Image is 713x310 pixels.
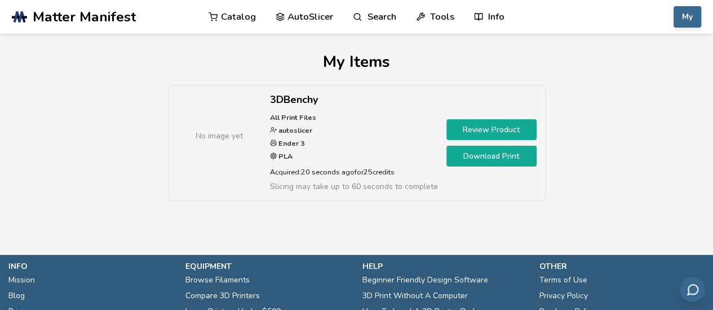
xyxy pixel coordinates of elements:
[196,130,243,142] span: No image yet
[36,53,677,71] h1: My Items
[8,260,174,272] p: info
[270,166,438,178] p: Acquired: 20 seconds ago for 25 credits
[539,260,705,272] p: other
[277,138,305,148] strong: Ender 3
[185,288,260,304] a: Compare 3D Printers
[446,146,537,167] a: Download Print
[680,277,705,302] button: Send feedback via email
[539,272,587,288] a: Terms of Use
[362,260,528,272] p: help
[185,272,250,288] a: Browse Filaments
[8,272,35,288] a: Mission
[270,94,438,106] h2: 3DBenchy
[539,288,587,304] a: Privacy Policy
[362,288,468,304] a: 3D Print Without A Computer
[8,288,25,304] a: Blog
[674,6,701,28] button: My
[277,151,293,161] strong: PLA
[446,119,537,140] a: Review Product
[362,272,488,288] a: Beginner Friendly Design Software
[270,113,316,122] strong: All Print Files
[270,181,438,192] span: Slicing may take up to 60 seconds to complete
[185,260,351,272] p: equipment
[277,125,312,135] strong: autoslicer
[33,9,136,25] span: Matter Manifest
